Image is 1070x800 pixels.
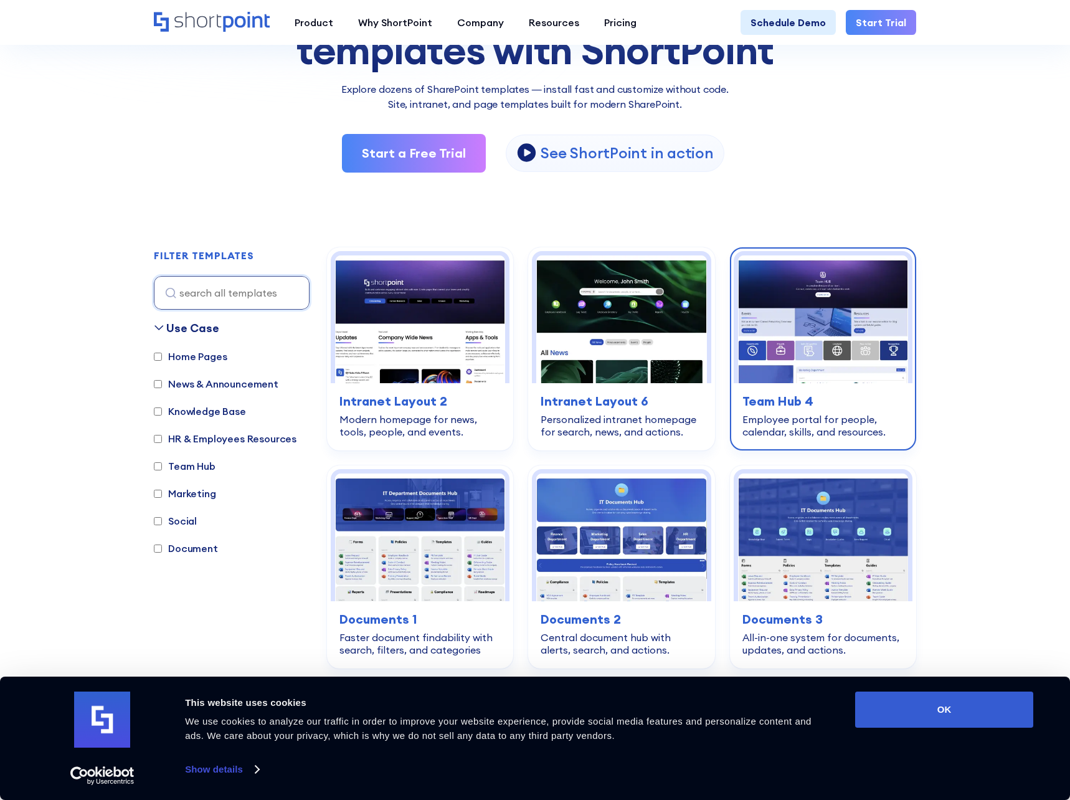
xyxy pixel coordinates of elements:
div: Product [295,15,333,30]
input: Knowledge Base [154,407,162,416]
a: open lightbox [506,135,724,172]
div: Central document hub with alerts, search, and actions. [541,631,702,656]
img: Intranet Layout 2 – SharePoint Homepage Design: Modern homepage for news, tools, people, and events. [335,255,505,383]
img: Documents 3 – Document Management System Template: All-in-one system for documents, updates, and ... [738,474,908,601]
div: Employee portal for people, calendar, skills, and resources. [742,413,904,438]
h3: Documents 2 [541,610,702,629]
a: Company [445,10,516,35]
a: Show details [185,760,258,779]
div: Personalized intranet homepage for search, news, and actions. [541,413,702,438]
label: Team Hub [154,459,215,474]
div: Faster document findability with search, filters, and categories [339,631,501,656]
input: News & Announcement [154,380,162,388]
img: Documents 2 – Document Management Template: Central document hub with alerts, search, and actions. [536,474,706,601]
h3: Intranet Layout 2 [339,392,501,411]
input: HR & Employees Resources [154,435,162,443]
label: Document [154,541,218,556]
input: search all templates [154,276,310,310]
input: Document [154,545,162,553]
a: Intranet Layout 6 – SharePoint Homepage Design: Personalized intranet homepage for search, news, ... [528,247,714,450]
img: Team Hub 4 – SharePoint Employee Portal Template: Employee portal for people, calendar, skills, a... [738,255,908,383]
img: Documents 1 – SharePoint Document Library Template: Faster document findability with search, filt... [335,474,505,601]
a: Start Trial [846,10,916,35]
div: This website uses cookies [185,695,827,710]
h3: Documents 1 [339,610,501,629]
div: Pricing [604,15,637,30]
label: Social [154,513,197,528]
label: Home Pages [154,349,227,364]
h3: Documents 3 [742,610,904,629]
a: Why ShortPoint [346,10,445,35]
label: Marketing [154,486,216,501]
label: News & Announcement [154,376,278,391]
a: Schedule Demo [741,10,836,35]
a: Pricing [592,10,649,35]
h3: Team Hub 4 [742,392,904,411]
p: See ShortPoint in action [541,143,713,163]
span: We use cookies to analyze our traffic in order to improve your website experience, provide social... [185,716,812,741]
div: Resources [529,15,579,30]
img: logo [74,692,130,748]
a: Intranet Layout 2 – SharePoint Homepage Design: Modern homepage for news, tools, people, and even... [327,247,513,450]
div: Why ShortPoint [358,15,432,30]
p: Explore dozens of SharePoint templates — install fast and customize without code. Site, intranet,... [154,82,916,112]
a: Documents 2 – Document Management Template: Central document hub with alerts, search, and actions... [528,465,714,669]
a: Product [282,10,346,35]
div: Use Case [166,320,219,336]
a: Documents 1 – SharePoint Document Library Template: Faster document findability with search, filt... [327,465,513,669]
a: Home [154,12,270,33]
a: Usercentrics Cookiebot - opens in a new window [48,766,157,785]
div: All-in-one system for documents, updates, and actions. [742,631,904,656]
input: Home Pages [154,353,162,361]
a: Resources [516,10,592,35]
div: Company [457,15,504,30]
input: Team Hub [154,462,162,470]
input: Marketing [154,490,162,498]
label: HR & Employees Resources [154,431,296,446]
h2: FILTER TEMPLATES [154,250,254,262]
a: Start a Free Trial [342,134,486,173]
h3: Intranet Layout 6 [541,392,702,411]
input: Social [154,517,162,525]
button: OK [855,692,1033,728]
a: Team Hub 4 – SharePoint Employee Portal Template: Employee portal for people, calendar, skills, a... [730,247,916,450]
a: Documents 3 – Document Management System Template: All-in-one system for documents, updates, and ... [730,465,916,669]
img: Intranet Layout 6 – SharePoint Homepage Design: Personalized intranet homepage for search, news, ... [536,255,706,383]
div: Modern homepage for news, tools, people, and events. [339,413,501,438]
label: Knowledge Base [154,404,246,419]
